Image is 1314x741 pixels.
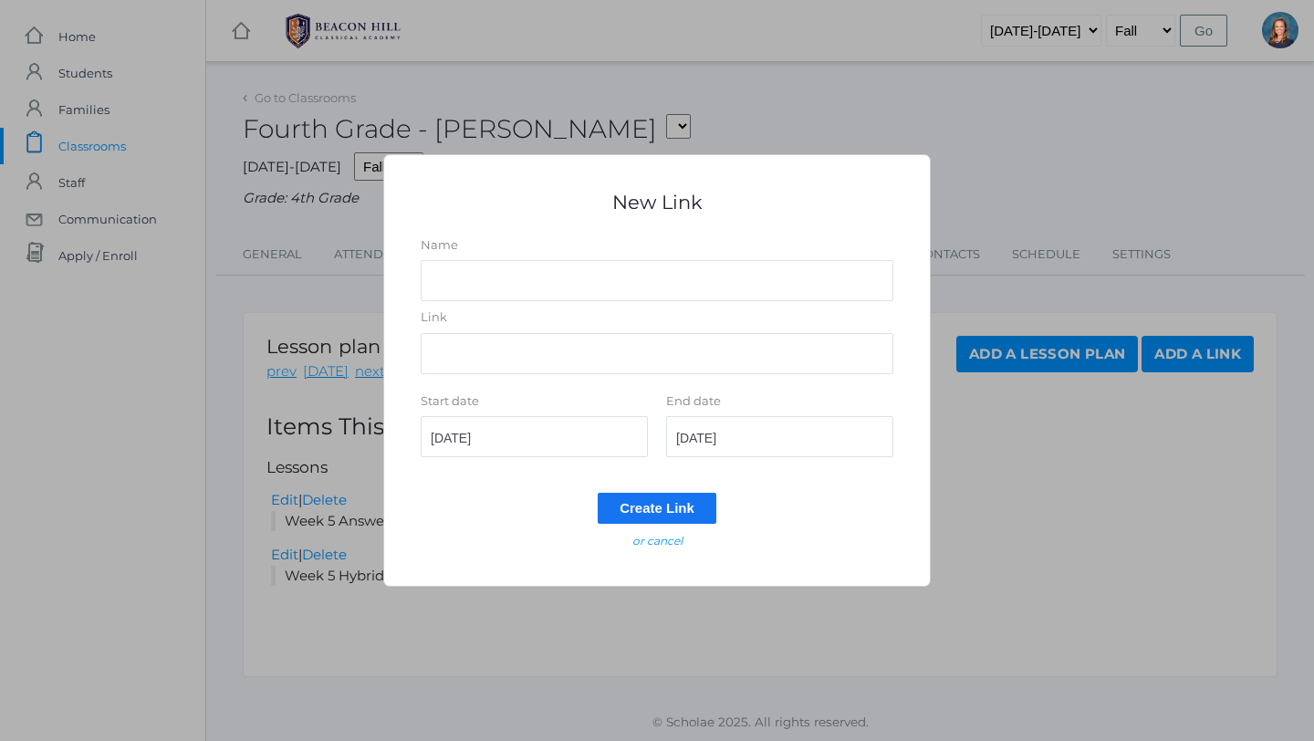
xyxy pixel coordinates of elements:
[666,392,721,411] label: End date
[598,493,716,523] input: Create Link
[421,192,893,213] h1: New Link
[421,533,893,549] a: or cancel
[632,534,683,548] em: or cancel
[421,392,479,411] label: Start date
[421,308,893,327] label: Link
[421,236,893,255] label: Name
